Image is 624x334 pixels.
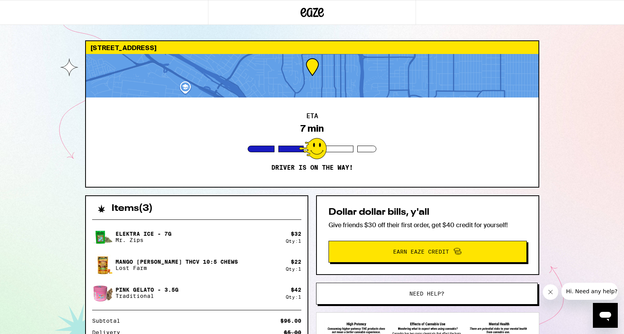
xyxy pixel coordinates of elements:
div: $ 32 [291,231,301,237]
img: Mango Jack Herer THCv 10:5 Chews [92,254,114,276]
h2: ETA [306,113,318,119]
h2: Dollar dollar bills, y'all [329,208,527,217]
iframe: Button to launch messaging window [593,303,618,328]
p: Mango [PERSON_NAME] THCv 10:5 Chews [115,259,238,265]
div: Qty: 1 [286,238,301,244]
img: Elektra Ice - 7g [92,228,114,246]
div: $96.00 [280,318,301,324]
h2: Items ( 3 ) [112,204,153,213]
div: 7 min [301,123,324,134]
p: Driver is on the way! [271,164,353,172]
p: Elektra Ice - 7g [115,231,171,237]
iframe: Message from company [561,283,618,300]
iframe: Close message [543,284,558,300]
p: Give friends $30 off their first order, get $40 credit for yourself! [329,221,527,229]
div: Qty: 1 [286,294,301,299]
div: $ 42 [291,287,301,293]
div: Qty: 1 [286,266,301,271]
span: Earn Eaze Credit [393,249,449,254]
p: Pink Gelato - 3.5g [115,287,178,293]
div: [STREET_ADDRESS] [86,41,538,54]
span: Need help? [409,291,444,296]
p: Lost Farm [115,265,238,271]
p: Mr. Zips [115,237,171,243]
button: Need help? [316,283,538,304]
p: Traditional [115,293,178,299]
div: $ 22 [291,259,301,265]
div: Subtotal [92,318,126,324]
button: Earn Eaze Credit [329,241,527,263]
img: Pink Gelato - 3.5g [92,282,114,304]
